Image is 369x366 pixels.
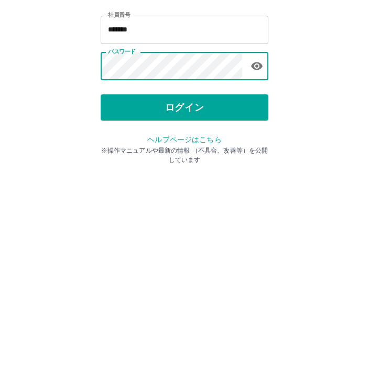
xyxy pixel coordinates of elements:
[108,98,130,106] label: 社員番号
[101,233,268,252] p: ※操作マニュアルや最新の情報 （不具合、改善等）を公開しています
[147,222,221,231] a: ヘルプページはこちら
[108,135,136,143] label: パスワード
[150,66,219,86] h2: ログイン
[101,181,268,208] button: ログイン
